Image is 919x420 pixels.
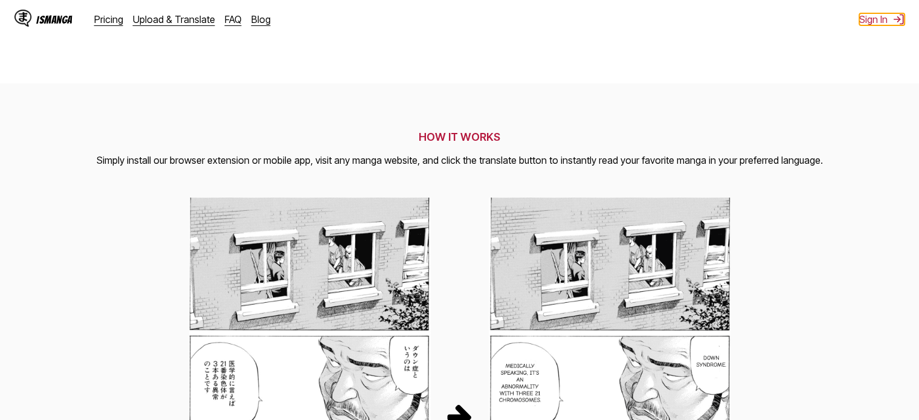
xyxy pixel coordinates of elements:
h2: HOW IT WORKS [97,131,823,143]
a: FAQ [225,13,242,25]
img: Sign out [892,13,904,25]
div: IsManga [36,14,73,25]
a: IsManga LogoIsManga [15,10,94,29]
button: Sign In [859,13,904,25]
img: IsManga Logo [15,10,31,27]
a: Upload & Translate [133,13,215,25]
a: Blog [251,13,271,25]
a: Pricing [94,13,123,25]
p: Simply install our browser extension or mobile app, visit any manga website, and click the transl... [97,153,823,169]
